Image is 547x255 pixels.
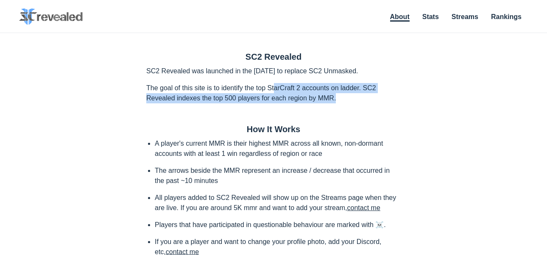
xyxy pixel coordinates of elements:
li: The arrows beside the MMR represent an increase / decrease that occurred in the past ~10 minutes [155,166,401,186]
a: Stats [422,13,439,20]
li: All players added to SC2 Revealed will show up on the Streams page when they are live. If you are... [155,193,401,213]
a: contact me [347,204,380,211]
a: Streams [452,13,478,20]
p: SC2 Revealed was launched in the [DATE] to replace SC2 Unmasked. [146,66,401,76]
h2: How It Works [146,125,401,134]
li: A player's current MMR is their highest MMR across all known, non-dormant accounts with at least ... [155,139,401,159]
img: SC2 Revealed [19,8,83,25]
a: About [390,13,410,22]
h2: SC2 Revealed [146,52,401,62]
li: Players that have participated in questionable behaviour are marked with ☠️. [155,220,401,230]
p: The goal of this site is to identify the top StarCraft 2 accounts on ladder. SC2 Revealed indexes... [146,83,401,103]
a: Rankings [491,13,522,20]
